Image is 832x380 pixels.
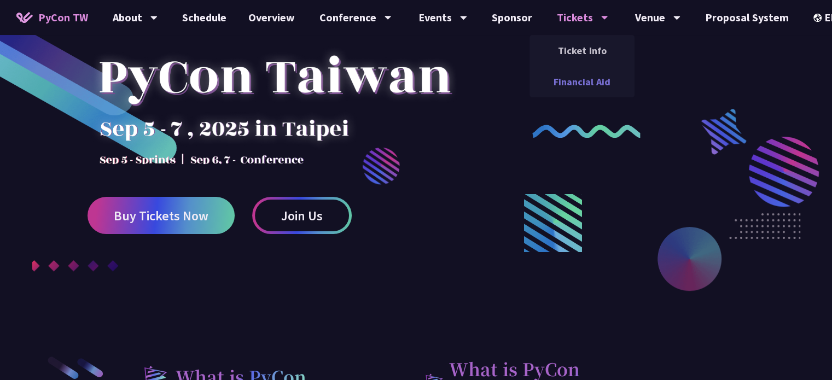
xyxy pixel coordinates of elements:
img: curly-2.e802c9f.png [532,125,641,138]
img: Home icon of PyCon TW 2025 [16,12,33,23]
a: Financial Aid [530,69,635,95]
span: Join Us [281,209,323,223]
a: Buy Tickets Now [88,197,235,234]
a: Ticket Info [530,38,635,63]
a: PyCon TW [5,4,99,31]
img: Locale Icon [813,14,824,22]
a: Join Us [252,197,352,234]
span: PyCon TW [38,9,88,26]
span: Buy Tickets Now [114,209,208,223]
